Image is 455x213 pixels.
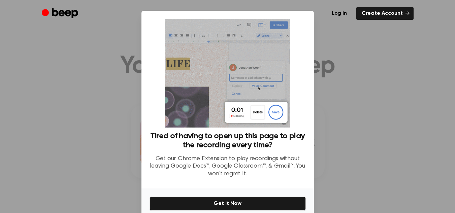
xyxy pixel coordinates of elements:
p: Get our Chrome Extension to play recordings without leaving Google Docs™, Google Classroom™, & Gm... [150,155,306,178]
h3: Tired of having to open up this page to play the recording every time? [150,132,306,150]
a: Beep [42,7,80,20]
img: Beep extension in action [165,19,290,128]
button: Get It Now [150,197,306,211]
a: Log in [326,7,352,20]
a: Create Account [356,7,414,20]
